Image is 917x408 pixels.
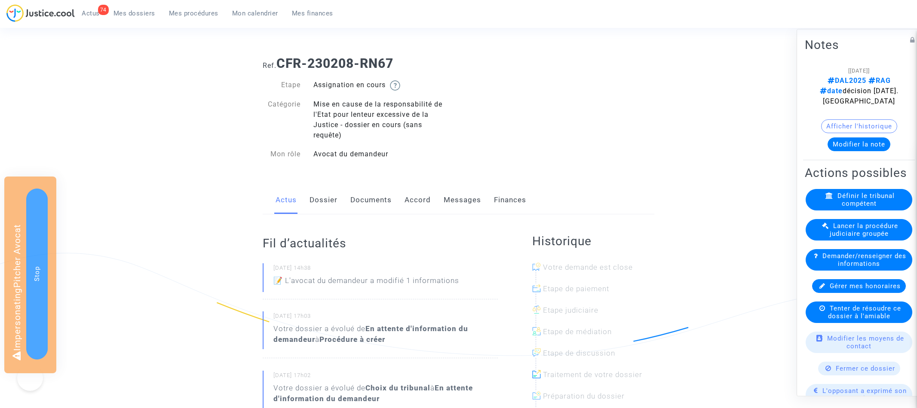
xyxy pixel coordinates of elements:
[350,186,392,214] a: Documents
[848,67,870,74] span: [[DATE]]
[256,80,307,91] div: Etape
[273,275,459,290] p: 📝 L'avocat du demandeur a modifié 1 informations
[107,7,162,20] a: Mes dossiers
[822,252,906,268] span: Demander/renseigner des informations
[292,9,333,17] span: Mes finances
[82,9,100,17] span: Actus
[17,365,43,391] iframe: Help Scout Beacon - Open
[828,304,901,320] span: Tenter de résoudre ce dossier à l'amiable
[543,263,633,271] span: Votre demande est close
[26,189,48,359] button: Stop
[307,149,459,159] div: Avocat du demandeur
[98,5,109,15] div: 74
[532,234,654,249] h2: Historique
[232,9,278,17] span: Mon calendrier
[820,76,899,105] span: décision [DATE]. [GEOGRAPHIC_DATA]
[263,236,498,251] h2: Fil d’actualités
[273,324,468,344] b: En attente d'information du demandeur
[307,80,459,91] div: Assignation en cours
[319,335,385,344] b: Procédure à créer
[821,119,897,133] button: Afficher l'historique
[310,186,337,214] a: Dossier
[805,165,913,180] h2: Actions possibles
[113,9,155,17] span: Mes dossiers
[444,186,481,214] a: Messages
[494,186,526,214] a: Finances
[836,365,895,372] span: Fermer ce dossier
[837,192,895,207] span: Définir le tribunal compétent
[256,149,307,159] div: Mon rôle
[828,137,890,151] button: Modifier la note
[828,76,866,85] span: DAL2025
[830,222,899,237] span: Lancer la procédure judiciaire groupée
[273,383,498,404] div: Votre dossier a évolué de à
[830,282,901,290] span: Gérer mes honoraires
[256,99,307,140] div: Catégorie
[390,80,400,91] img: help.svg
[273,264,498,275] small: [DATE] 14h38
[263,61,276,70] span: Ref.
[405,186,431,214] a: Accord
[276,56,393,71] b: CFR-230208-RN67
[276,186,297,214] a: Actus
[273,323,498,345] div: Votre dossier a évolué de à
[827,335,904,350] span: Modifier les moyens de contact
[285,7,340,20] a: Mes finances
[273,371,498,383] small: [DATE] 17h02
[162,7,225,20] a: Mes procédures
[169,9,218,17] span: Mes procédures
[805,37,913,52] h2: Notes
[866,76,891,85] span: RAG
[225,7,285,20] a: Mon calendrier
[820,87,843,95] span: date
[307,99,459,140] div: Mise en cause de la responsabilité de l'Etat pour lenteur excessive de la Justice - dossier en co...
[365,384,430,392] b: Choix du tribunal
[273,312,498,323] small: [DATE] 17h03
[4,177,56,373] div: Impersonating
[273,384,473,403] b: En attente d'information du demandeur
[6,4,75,22] img: jc-logo.svg
[822,387,907,402] span: L'opposant a exprimé son intention de payer
[75,7,107,20] a: 74Actus
[33,266,41,281] span: Stop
